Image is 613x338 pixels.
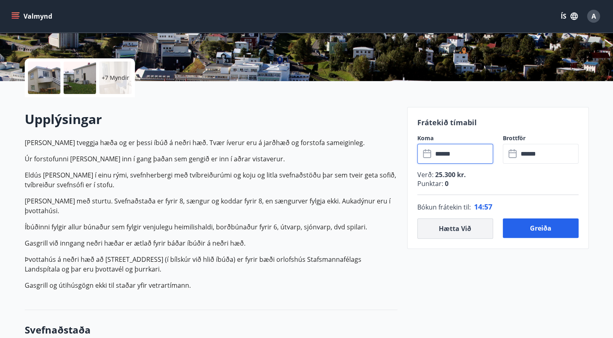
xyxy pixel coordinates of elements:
[503,218,579,238] button: Greiða
[25,170,397,190] p: Eldús [PERSON_NAME] í einu rými, svefnherbergi með tvíbreiðurúmi og koju og litla svefnaðstöðu þa...
[25,255,397,274] p: Þvottahús á neðri hæð að [STREET_ADDRESS] (í bílskúr við hlið íbúða) er fyrir bæði orlofshús Staf...
[102,74,129,82] p: +7 Myndir
[556,9,582,24] button: ÍS
[434,170,466,179] span: 25.300 kr.
[25,323,397,337] h3: Svefnaðstaða
[10,9,56,24] button: menu
[417,170,579,179] p: Verð :
[592,12,596,21] span: A
[417,134,493,142] label: Koma
[443,179,449,188] span: 0
[417,218,493,239] button: Hætta við
[484,202,492,212] span: 57
[417,202,471,212] span: Bókun frátekin til :
[25,238,397,248] p: Gasgrill við inngang neðri hæðar er ætlað fyrir báðar íbúðir á neðri hæð.
[25,154,397,164] p: Úr forstofunni [PERSON_NAME] inn í gang þaðan sem gengið er inn í aðrar vistaverur.
[25,110,397,128] h2: Upplýsingar
[25,222,397,232] p: Íbúðinni fylgir allur búnaður sem fylgir venjulegu heimilishaldi, borðbúnaður fyrir 6, útvarp, sj...
[417,117,579,128] p: Frátekið tímabil
[25,196,397,216] p: [PERSON_NAME] með sturtu. Svefnaðstaða er fyrir 8, sængur og koddar fyrir 8, en sængurver fylgja ...
[503,134,579,142] label: Brottför
[474,202,484,212] span: 14 :
[25,280,397,290] p: Gasgrill og útihúsgögn ekki til staðar yfir vetrartímann.
[25,138,397,148] p: [PERSON_NAME] tveggja hæða og er þessi íbúð á neðri hæð. Tvær íverur eru á jarðhæð og forstofa sa...
[584,6,603,26] button: A
[417,179,579,188] p: Punktar :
